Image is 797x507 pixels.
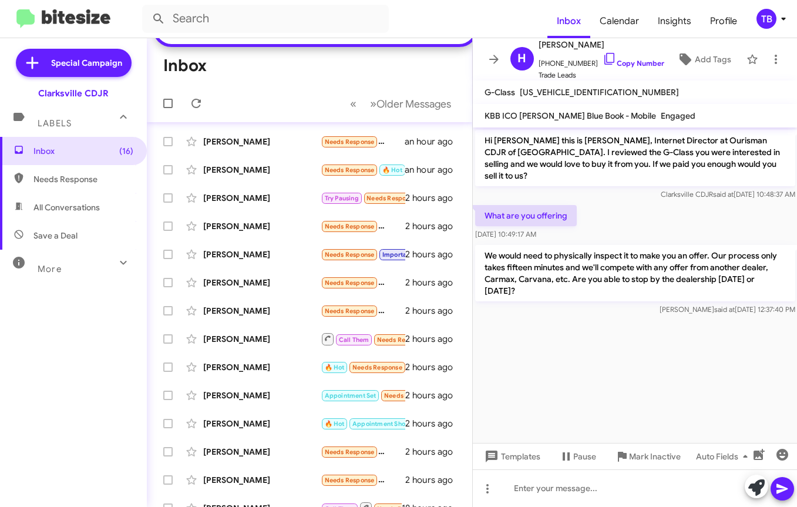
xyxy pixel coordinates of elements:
[203,418,321,429] div: [PERSON_NAME]
[33,145,133,157] span: Inbox
[405,474,462,486] div: 2 hours ago
[363,92,458,116] button: Next
[696,446,752,467] span: Auto Fields
[321,332,405,347] div: Inbound Call
[606,446,690,467] button: Mark Inactive
[547,4,590,38] a: Inbox
[343,92,364,116] button: Previous
[405,249,462,260] div: 2 hours ago
[475,130,795,186] p: Hi [PERSON_NAME] this is [PERSON_NAME], Internet Director at Ourisman CDJR of [GEOGRAPHIC_DATA]. ...
[321,361,405,374] div: We are still looking for a car. If you have any good option, please let me know. I'll check your ...
[38,264,62,274] span: More
[482,446,540,467] span: Templates
[325,166,375,174] span: Needs Response
[344,92,458,116] nav: Page navigation example
[405,390,462,401] div: 2 hours ago
[33,202,100,213] span: All Conversations
[520,87,679,98] span: [US_VEHICLE_IDENTIFICATION_NUMBER]
[203,192,321,204] div: [PERSON_NAME]
[203,249,321,260] div: [PERSON_NAME]
[321,135,405,149] div: Not really. I was thinking the process would be similar to the last time we bought from you. I th...
[539,69,664,81] span: Trade Leads
[475,205,577,226] p: What are you offering
[475,245,795,301] p: We would need to physically inspect it to make you an offer. Our process only takes fifteen minut...
[659,305,795,314] span: [PERSON_NAME] [DATE] 12:37:40 PM
[661,110,695,121] span: Engaged
[203,390,321,401] div: [PERSON_NAME]
[33,230,78,241] span: Save a Deal
[142,5,389,33] input: Search
[667,49,741,70] button: Add Tags
[352,364,402,371] span: Needs Response
[119,145,133,157] span: (16)
[376,98,451,110] span: Older Messages
[163,56,207,75] h1: Inbox
[203,277,321,288] div: [PERSON_NAME]
[405,361,462,373] div: 2 hours ago
[485,87,515,98] span: G-Class
[325,223,375,230] span: Needs Response
[382,166,402,174] span: 🔥 Hot
[203,333,321,345] div: [PERSON_NAME]
[405,333,462,345] div: 2 hours ago
[701,4,746,38] a: Profile
[648,4,701,38] a: Insights
[405,305,462,317] div: 2 hours ago
[16,49,132,77] a: Special Campaign
[473,446,550,467] button: Templates
[325,476,375,484] span: Needs Response
[366,194,416,202] span: Needs Response
[746,9,784,29] button: TB
[405,136,462,147] div: an hour ago
[321,417,405,431] div: I'm sorry, my dear. I don't want anything Electric. I'm just looking for a year between 19 and 22...
[475,230,536,239] span: [DATE] 10:49:17 AM
[382,251,413,258] span: Important
[660,190,795,199] span: Clarksville CDJR [DATE] 10:48:37 AM
[325,194,359,202] span: Try Pausing
[325,279,375,287] span: Needs Response
[325,138,375,146] span: Needs Response
[573,446,596,467] span: Pause
[321,192,405,205] div: Yes and we will reach out when we are ready. Looking at other vehicles as well.
[203,361,321,373] div: [PERSON_NAME]
[590,4,648,38] a: Calendar
[384,392,434,399] span: Needs Response
[485,110,656,121] span: KBB ICO [PERSON_NAME] Blue Book - Mobile
[695,49,731,70] span: Add Tags
[339,336,369,344] span: Call Them
[321,163,405,177] div: Much*
[321,474,405,487] div: Yes
[325,392,376,399] span: Appointment Set
[321,445,405,459] div: No,,, granite soft top ,,, still searching
[687,446,762,467] button: Auto Fields
[352,420,419,428] span: Appointment Showed
[51,57,122,69] span: Special Campaign
[370,96,376,111] span: »
[756,9,776,29] div: TB
[203,220,321,232] div: [PERSON_NAME]
[203,305,321,317] div: [PERSON_NAME]
[321,304,405,318] div: I've changed my mind
[321,248,405,261] div: [PERSON_NAME] reached out, I'll respond to her now
[203,474,321,486] div: [PERSON_NAME]
[539,38,664,52] span: [PERSON_NAME]
[712,190,733,199] span: said at
[603,59,664,68] a: Copy Number
[38,88,109,99] div: Clarksville CDJR
[517,49,526,68] span: H
[539,52,664,69] span: [PHONE_NUMBER]
[714,305,734,314] span: said at
[203,446,321,458] div: [PERSON_NAME]
[405,418,462,429] div: 2 hours ago
[325,251,375,258] span: Needs Response
[321,220,405,233] div: I'm going to be away for a few days but you can contact my dad with any updates I think he spoke ...
[405,277,462,288] div: 2 hours ago
[405,164,462,176] div: an hour ago
[38,118,72,129] span: Labels
[321,276,405,290] div: yes
[405,192,462,204] div: 2 hours ago
[203,164,321,176] div: [PERSON_NAME]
